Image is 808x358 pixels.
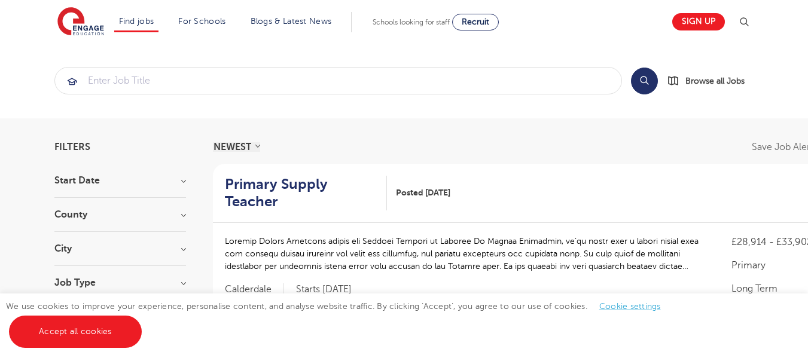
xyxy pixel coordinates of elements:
h3: County [54,210,186,219]
a: Primary Supply Teacher [225,176,388,210]
h3: Start Date [54,176,186,185]
span: Posted [DATE] [396,186,450,199]
a: Browse all Jobs [667,74,754,88]
a: Recruit [452,14,499,30]
h3: Job Type [54,278,186,287]
a: Cookie settings [599,302,661,311]
span: Filters [54,142,90,152]
span: Calderdale [225,283,284,296]
img: Engage Education [57,7,104,37]
div: Submit [54,67,622,94]
a: Sign up [672,13,725,30]
a: Find jobs [119,17,154,26]
span: Recruit [462,17,489,26]
button: Search [631,68,658,94]
input: Submit [55,68,621,94]
span: Browse all Jobs [685,74,745,88]
a: Blogs & Latest News [251,17,332,26]
span: We use cookies to improve your experience, personalise content, and analyse website traffic. By c... [6,302,673,336]
h2: Primary Supply Teacher [225,176,378,210]
h3: City [54,244,186,253]
p: Loremip Dolors Ametcons adipis eli Seddoei Tempori ut Laboree Do Magnaa Enimadmin, ve’qu nostr ex... [225,235,708,273]
p: Starts [DATE] [296,283,352,296]
span: Schools looking for staff [373,18,450,26]
a: For Schools [178,17,225,26]
a: Accept all cookies [9,316,142,348]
